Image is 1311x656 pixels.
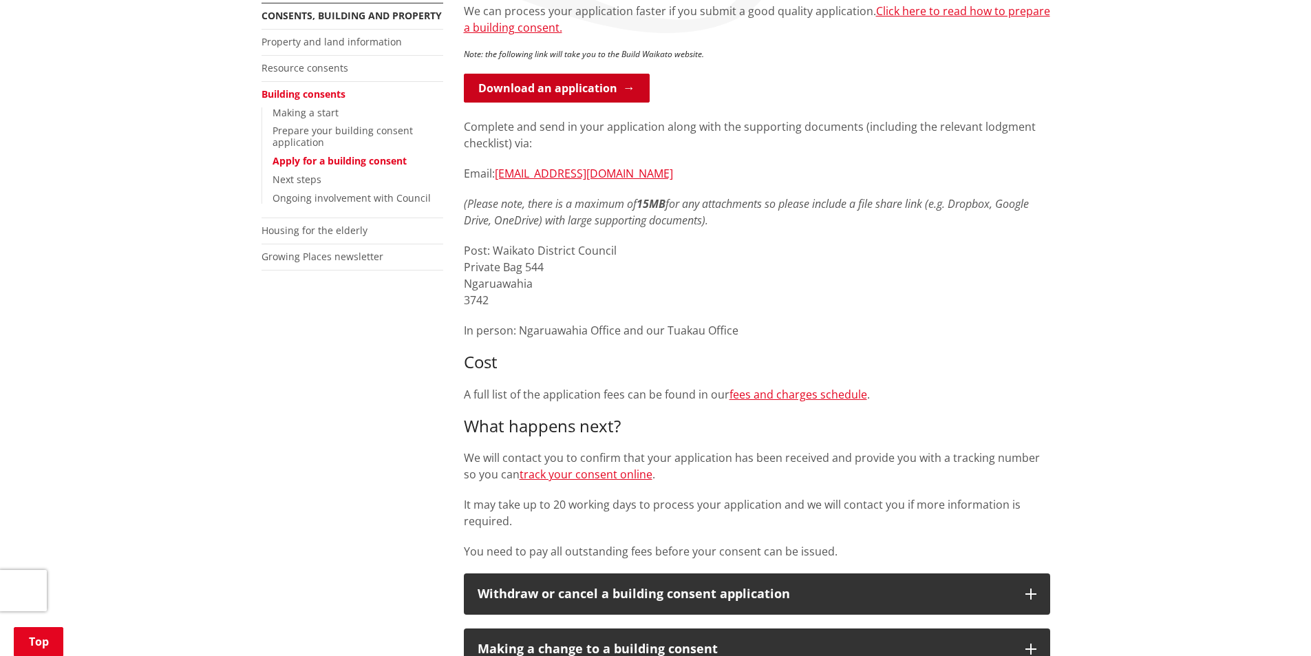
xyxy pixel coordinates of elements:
[464,322,1050,339] p: In person: Ngaruawahia Office and our Tuakau Office
[637,196,665,211] strong: 15MB
[464,48,704,60] em: Note: the following link will take you to the Build Waikato website.
[478,587,1012,601] div: Withdraw or cancel a building consent application
[14,627,63,656] a: Top
[262,87,345,100] a: Building consents
[262,9,442,22] a: Consents, building and property
[478,642,1012,656] div: Making a change to a building consent
[464,543,1050,560] p: You need to pay all outstanding fees before your consent can be issued.
[464,242,1050,308] p: Post: Waikato District Council Private Bag 544 Ngaruawahia 3742
[464,352,1050,372] h3: Cost
[262,224,367,237] a: Housing for the elderly
[273,154,407,167] a: Apply for a building consent
[262,61,348,74] a: Resource consents
[464,3,1050,35] a: Click here to read how to prepare a building consent.
[729,387,867,402] a: fees and charges schedule
[262,250,383,263] a: Growing Places newsletter
[464,118,1050,151] p: Complete and send in your application along with the supporting documents (including the relevant...
[262,35,402,48] a: Property and land information
[464,496,1050,529] p: It may take up to 20 working days to process your application and we will contact you if more inf...
[464,74,650,103] a: Download an application
[464,196,1029,228] em: (Please note, there is a maximum of for any attachments so please include a file share link (e.g....
[464,416,1050,436] h3: What happens next?
[273,106,339,119] a: Making a start
[464,165,1050,182] p: Email:
[495,166,673,181] a: [EMAIL_ADDRESS][DOMAIN_NAME]
[1248,598,1297,648] iframe: Messenger Launcher
[273,124,413,149] a: Prepare your building consent application
[273,191,431,204] a: Ongoing involvement with Council
[464,3,1050,36] p: We can process your application faster if you submit a good quality application.
[464,386,1050,403] p: A full list of the application fees can be found in our .
[520,467,652,482] a: track your consent online
[273,173,321,186] a: Next steps
[464,573,1050,615] button: Withdraw or cancel a building consent application
[464,449,1050,483] p: We will contact you to confirm that your application has been received and provide you with a tra...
